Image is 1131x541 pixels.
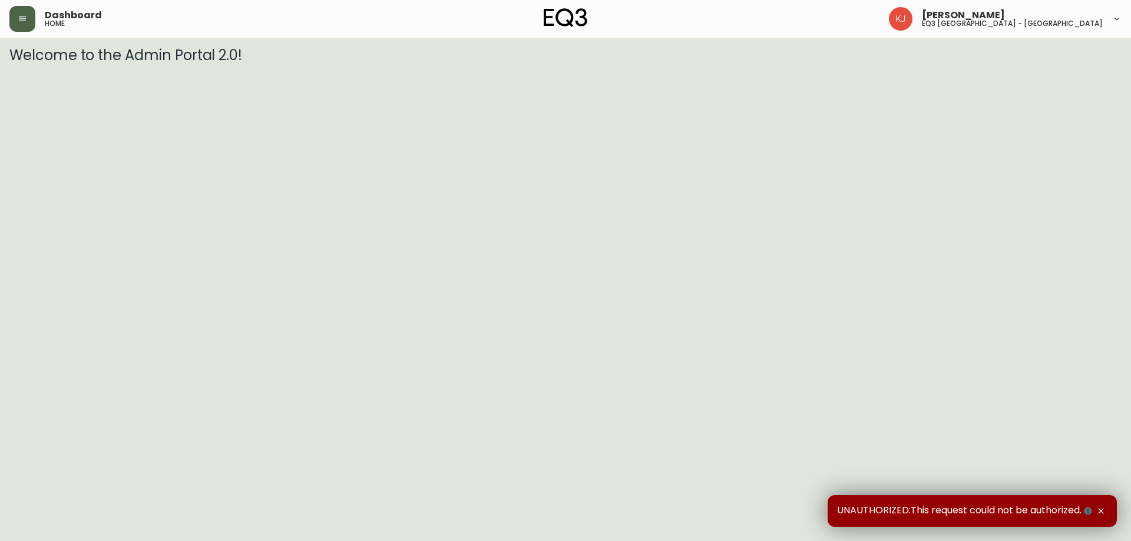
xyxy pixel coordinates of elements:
[544,8,587,27] img: logo
[922,11,1005,20] span: [PERSON_NAME]
[45,20,65,27] h5: home
[9,47,1122,64] h3: Welcome to the Admin Portal 2.0!
[889,7,912,31] img: 24a625d34e264d2520941288c4a55f8e
[45,11,102,20] span: Dashboard
[837,505,1094,517] span: UNAUTHORIZED:This request could not be authorized.
[922,20,1103,27] h5: eq3 [GEOGRAPHIC_DATA] - [GEOGRAPHIC_DATA]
